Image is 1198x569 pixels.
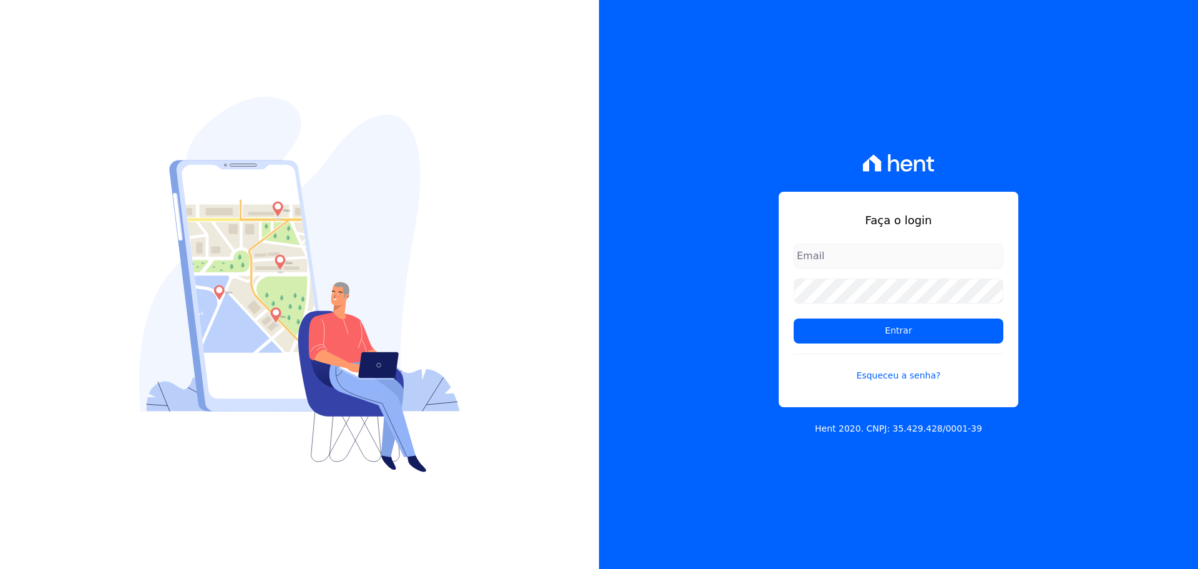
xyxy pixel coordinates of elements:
[794,244,1003,269] input: Email
[794,319,1003,344] input: Entrar
[794,354,1003,382] a: Esqueceu a senha?
[815,422,982,435] p: Hent 2020. CNPJ: 35.429.428/0001-39
[139,97,460,472] img: Login
[794,212,1003,229] h1: Faça o login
